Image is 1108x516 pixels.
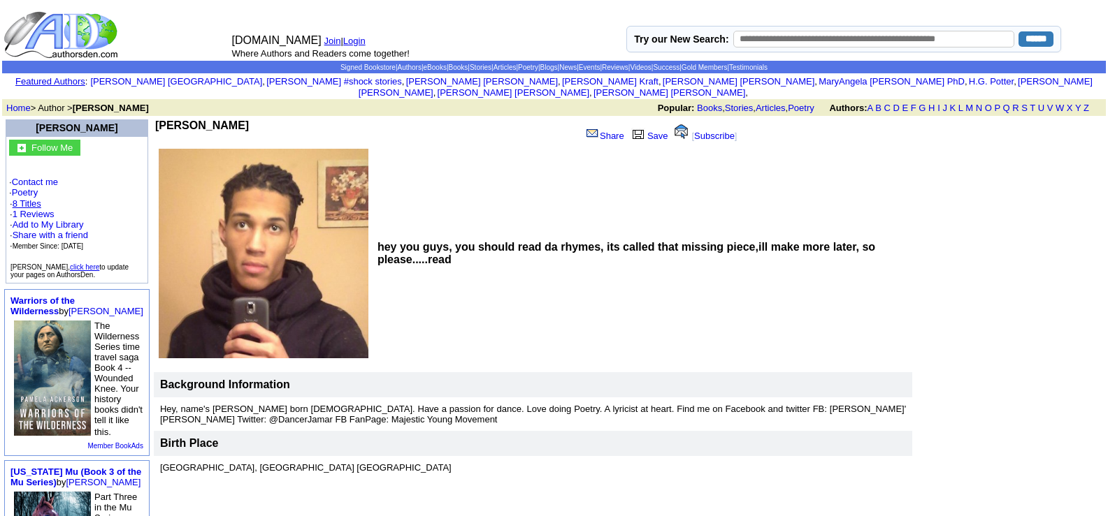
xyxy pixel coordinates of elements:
[90,76,262,87] a: [PERSON_NAME] [GEOGRAPHIC_DATA]
[10,295,143,316] font: by
[31,141,73,153] a: Follow Me
[1012,103,1019,113] a: R
[675,124,688,139] img: alert.gif
[950,103,956,113] a: K
[17,144,26,152] img: gc.jpg
[406,76,558,87] a: [PERSON_NAME] [PERSON_NAME]
[160,404,906,425] font: Hey, name's [PERSON_NAME] born [DEMOGRAPHIC_DATA]. Have a passion for dance. Love doing Poetry. A...
[494,64,517,71] a: Articles
[13,230,88,240] a: Share with a friend
[893,103,899,113] a: D
[69,306,143,316] a: [PERSON_NAME]
[6,103,149,113] font: > Author >
[1047,103,1053,113] a: V
[10,466,141,487] font: by
[155,119,249,131] b: [PERSON_NAME]
[729,64,768,71] a: Testimonials
[397,64,421,71] a: Authors
[691,131,694,141] font: [
[232,48,410,59] font: Where Authors and Readers come together!
[10,198,88,251] font: · ·
[1016,78,1018,86] font: i
[1056,103,1064,113] a: W
[985,103,992,113] a: O
[160,378,290,390] b: Background Information
[829,103,867,113] b: Authors:
[13,198,41,209] a: 8 Titles
[593,87,745,98] a: [PERSON_NAME] [PERSON_NAME]
[36,122,117,133] font: [PERSON_NAME]
[540,64,558,71] a: Blogs
[340,36,370,46] font: |
[658,103,1102,113] font: , , ,
[6,103,31,113] a: Home
[13,209,55,219] a: 1 Reviews
[967,78,969,86] font: i
[160,437,219,449] font: Birth Place
[631,128,646,139] img: library.gif
[449,64,468,71] a: Books
[3,10,121,59] img: logo_ad.gif
[13,242,84,250] font: Member Since: [DATE]
[661,78,663,86] font: i
[359,76,1093,98] a: [PERSON_NAME] [PERSON_NAME]
[884,103,890,113] a: C
[928,103,935,113] a: H
[10,263,129,279] font: [PERSON_NAME], to update your pages on AuthorsDen.
[1030,103,1035,113] a: T
[969,76,1014,87] a: H.G. Potter
[868,103,873,113] a: A
[875,103,882,113] a: B
[629,131,668,141] a: Save
[663,76,814,87] a: [PERSON_NAME] [PERSON_NAME]
[748,89,749,97] font: i
[155,132,470,146] iframe: fb:like Facebook Social Plugin
[942,103,947,113] a: J
[579,64,600,71] a: Events
[14,320,91,436] img: 69197.jpg
[404,78,405,86] font: i
[324,36,341,46] a: Join
[817,78,819,86] font: i
[1002,103,1009,113] a: Q
[1067,103,1073,113] a: X
[634,34,728,45] label: Try our New Search:
[90,76,1093,98] font: , , , , , , , , , ,
[518,64,538,71] a: Poetry
[31,142,73,153] font: Follow Me
[340,64,768,71] span: | | | | | | | | | | | | | |
[1021,103,1028,113] a: S
[343,36,366,46] a: Login
[66,477,141,487] a: [PERSON_NAME]
[10,466,141,487] a: [US_STATE] Mu (Book 3 of the Mu Series)
[630,64,651,71] a: Videos
[682,64,728,71] a: Gold Members
[265,78,266,86] font: i
[756,103,786,113] a: Articles
[1084,103,1089,113] a: Z
[160,462,452,473] font: [GEOGRAPHIC_DATA], [GEOGRAPHIC_DATA] [GEOGRAPHIC_DATA]
[94,320,143,437] font: The Wilderness Series time travel saga Book 4 -- Wounded Knee. Your history books didn't tell it ...
[12,187,38,198] a: Poetry
[561,78,562,86] font: i
[559,64,577,71] a: News
[10,219,88,251] font: · · ·
[438,87,589,98] a: [PERSON_NAME] [PERSON_NAME]
[159,149,368,358] img: See larger image
[9,177,145,251] font: · ·
[13,219,84,230] a: Add to My Library
[73,103,149,113] b: [PERSON_NAME]
[12,177,58,187] a: Contact me
[788,103,814,113] a: Poetry
[87,442,143,450] a: Member BookAds
[266,76,402,87] a: [PERSON_NAME] #shock stories
[819,76,965,87] a: MaryAngela [PERSON_NAME] PhD
[602,64,628,71] a: Reviews
[919,103,926,113] a: G
[902,103,908,113] a: E
[994,103,1000,113] a: P
[585,131,624,141] a: Share
[653,64,679,71] a: Success
[976,103,982,113] a: N
[15,76,87,87] font: :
